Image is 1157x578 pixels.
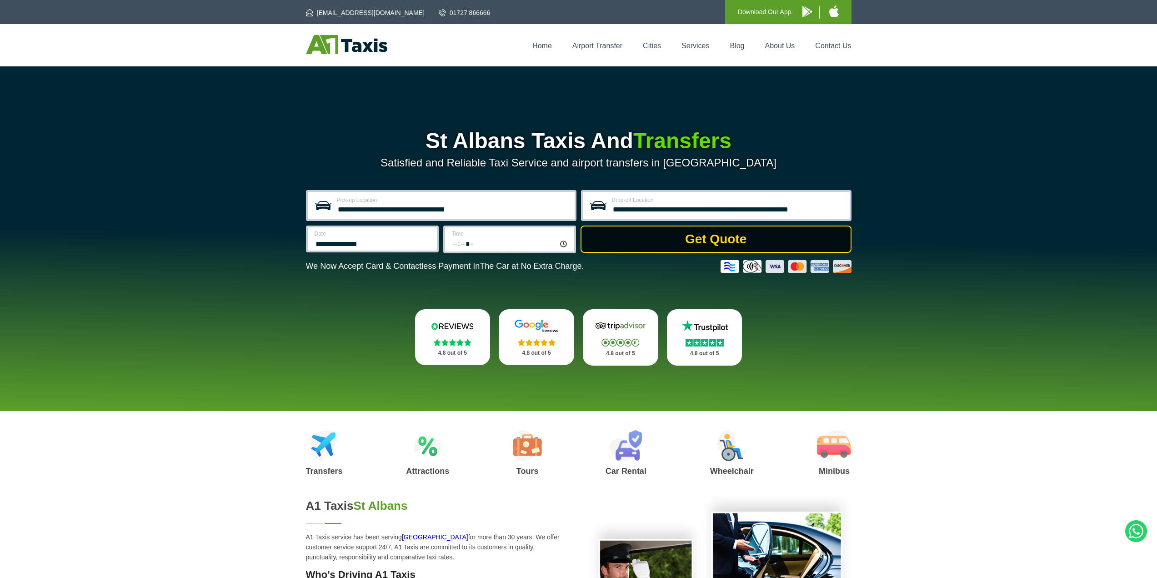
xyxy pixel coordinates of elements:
a: [GEOGRAPHIC_DATA] [402,533,468,541]
span: Transfers [633,129,731,153]
img: Stars [601,339,639,347]
h2: A1 Taxis [306,499,568,513]
p: Satisfied and Reliable Taxi Service and airport transfers in [GEOGRAPHIC_DATA] [306,156,851,169]
label: Drop-off Location [612,197,844,203]
img: Credit And Debit Cards [721,260,851,273]
img: Attractions [414,430,441,461]
a: Trustpilot Stars 4.8 out of 5 [667,309,742,366]
a: Google Stars 4.8 out of 5 [499,309,574,365]
h3: Car Rental [606,467,646,475]
a: Home [532,42,552,50]
span: St Albans [354,499,408,513]
span: The Car at No Extra Charge. [480,261,584,271]
a: Tripadvisor Stars 4.8 out of 5 [583,309,658,366]
img: Wheelchair [717,430,746,461]
p: 4.8 out of 5 [593,348,648,359]
img: A1 Taxis St Albans LTD [306,35,387,54]
img: Reviews.io [425,319,480,333]
a: Blog [730,42,744,50]
h3: Tours [513,467,542,475]
a: Services [681,42,709,50]
p: 4.8 out of 5 [425,347,481,359]
a: Cities [643,42,661,50]
h3: Minibus [817,467,851,475]
h1: St Albans Taxis And [306,130,851,152]
p: We Now Accept Card & Contactless Payment In [306,261,584,271]
p: Download Our App [738,6,791,18]
label: Date [315,231,431,236]
p: 4.8 out of 5 [509,347,564,359]
label: Time [452,231,569,236]
img: Car Rental [610,430,642,461]
img: Tripadvisor [593,319,648,333]
a: [EMAIL_ADDRESS][DOMAIN_NAME] [306,8,425,17]
img: Stars [518,339,556,346]
h3: Wheelchair [710,467,754,475]
img: A1 Taxis iPhone App [829,5,839,17]
a: Airport Transfer [572,42,622,50]
img: Airport Transfers [311,430,338,461]
a: 01727 866666 [439,8,491,17]
img: Stars [434,339,471,346]
h3: Transfers [306,467,343,475]
a: Contact Us [815,42,851,50]
a: About Us [765,42,795,50]
p: 4.8 out of 5 [677,348,732,359]
img: Stars [686,339,724,347]
button: Get Quote [581,226,851,253]
p: A1 Taxis service has been serving for more than 30 years. We offer customer service support 24/7,... [306,532,568,562]
img: Trustpilot [677,319,732,333]
a: Reviews.io Stars 4.8 out of 5 [415,309,491,365]
img: Minibus [817,430,851,461]
img: A1 Taxis Android App [802,6,812,17]
label: Pick-up Location [337,197,569,203]
img: Tours [513,430,542,461]
img: Google [509,319,564,333]
h3: Attractions [406,467,449,475]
